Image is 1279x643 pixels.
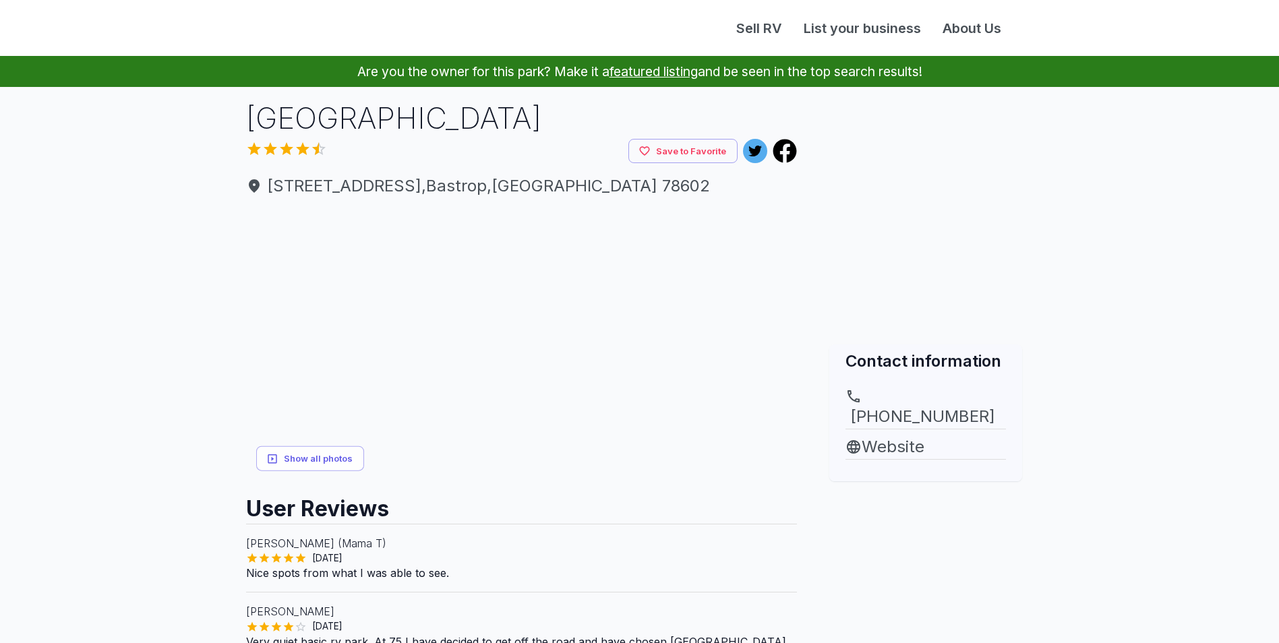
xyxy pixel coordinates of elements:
img: yH5BAEAAAAALAAAAAABAAEAAAIBRAA7 [246,209,520,483]
p: [PERSON_NAME] (Mama T) [246,535,798,551]
span: [DATE] [307,619,348,633]
button: Save to Favorite [628,139,738,164]
a: [PHONE_NUMBER] [845,388,1006,429]
p: Nice spots from what I was able to see. [246,565,798,581]
img: yH5BAEAAAAALAAAAAABAAEAAAIBRAA7 [662,209,798,344]
img: Map for Cedar Valley RV Park [813,109,1038,334]
a: List your business [793,18,932,38]
p: [PERSON_NAME] [246,603,798,619]
a: [STREET_ADDRESS],Bastrop,[GEOGRAPHIC_DATA] 78602 [246,174,798,198]
img: yH5BAEAAAAALAAAAAABAAEAAAIBRAA7 [523,209,659,344]
a: Website [845,435,1006,459]
a: Sell RV [725,18,793,38]
img: yH5BAEAAAAALAAAAAABAAEAAAIBRAA7 [662,348,798,483]
h1: [GEOGRAPHIC_DATA] [246,98,798,139]
span: [STREET_ADDRESS] , Bastrop , [GEOGRAPHIC_DATA] 78602 [246,174,798,198]
span: [DATE] [307,551,348,565]
a: About Us [932,18,1012,38]
p: Are you the owner for this park? Make it a and be seen in the top search results! [16,56,1263,87]
button: Show all photos [256,446,364,471]
h2: Contact information [845,350,1006,372]
a: featured listing [609,63,698,80]
img: yH5BAEAAAAALAAAAAABAAEAAAIBRAA7 [523,348,659,483]
h2: User Reviews [246,483,798,524]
